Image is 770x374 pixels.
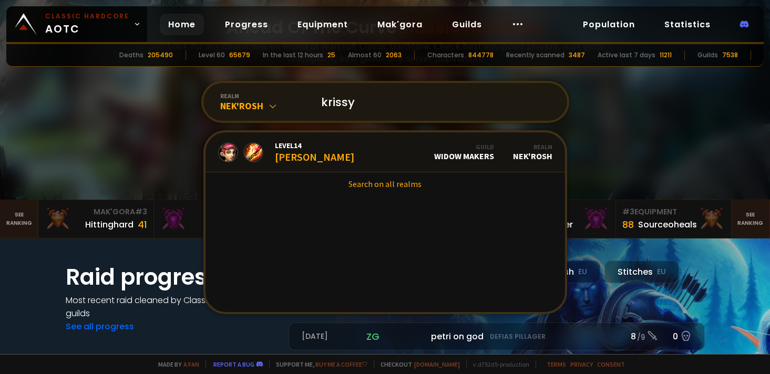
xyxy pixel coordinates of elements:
[85,218,134,231] div: Hittinghard
[206,132,565,172] a: Level14[PERSON_NAME]GuildWidow MakersRealmNek'Rosh
[374,330,444,344] span: Mullitrash
[348,50,382,60] div: Almost 60
[444,14,490,35] a: Guilds
[327,50,335,60] div: 25
[422,333,444,343] small: 313.3k
[434,143,494,151] div: Guild
[229,50,250,60] div: 65679
[217,14,276,35] a: Progress
[213,360,254,368] a: Report a bug
[199,50,225,60] div: Level 60
[289,323,705,350] a: [DATE]zgpetri on godDefias Pillager8 /90
[66,320,134,333] a: See all progress
[315,360,367,368] a: Buy me a coffee
[374,360,460,368] span: Checkout
[622,206,725,217] div: Equipment
[513,143,552,161] div: Nek'Rosh
[183,360,199,368] a: a fan
[697,50,718,60] div: Guilds
[206,172,565,195] a: Search on all realms
[289,14,356,35] a: Equipment
[269,360,367,368] span: Support me,
[578,267,587,277] small: EU
[547,360,566,368] a: Terms
[220,100,309,112] div: Nek'Rosh
[220,92,309,100] div: realm
[660,50,672,60] div: 11211
[66,294,276,320] h4: Most recent raid cleaned by Classic Hardcore guilds
[574,14,643,35] a: Population
[638,218,697,231] div: Sourceoheals
[386,50,402,60] div: 2063
[369,14,431,35] a: Mak'gora
[154,200,270,238] a: Mak'Gora#2Rivench100
[135,206,147,217] span: # 3
[622,217,634,232] div: 88
[414,360,460,368] a: [DOMAIN_NAME]
[506,50,564,60] div: Recently scanned
[315,83,555,121] input: Search a character...
[45,12,129,21] small: Classic Hardcore
[468,50,494,60] div: 844778
[38,200,154,238] a: Mak'Gora#3Hittinghard41
[499,330,560,344] span: Clunked
[569,50,585,60] div: 3487
[275,141,354,150] span: Level 14
[722,50,738,60] div: 7538
[66,261,276,294] h1: Raid progress
[513,143,552,151] div: Realm
[152,360,199,368] span: Made by
[45,12,129,37] span: AOTC
[466,360,529,368] span: v. d752d5 - production
[263,50,323,60] div: In the last 12 hours
[597,360,625,368] a: Consent
[275,141,354,163] div: [PERSON_NAME]
[622,206,634,217] span: # 3
[604,261,679,283] div: Stitches
[638,331,677,342] span: See details
[160,206,263,217] div: Mak'Gora
[119,50,143,60] div: Deaths
[657,267,666,277] small: EU
[434,143,494,161] div: Widow Makers
[160,14,204,35] a: Home
[656,14,719,35] a: Statistics
[732,200,770,238] a: Seeranking
[616,200,732,238] a: #3Equipment88Sourceoheals
[138,217,147,232] div: 41
[540,333,560,343] small: 86.6k
[148,50,173,60] div: 205490
[427,50,464,60] div: Characters
[598,50,655,60] div: Active last 7 days
[6,6,147,42] a: Classic HardcoreAOTC
[45,206,147,217] div: Mak'Gora
[570,360,593,368] a: Privacy
[302,331,321,342] small: MVP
